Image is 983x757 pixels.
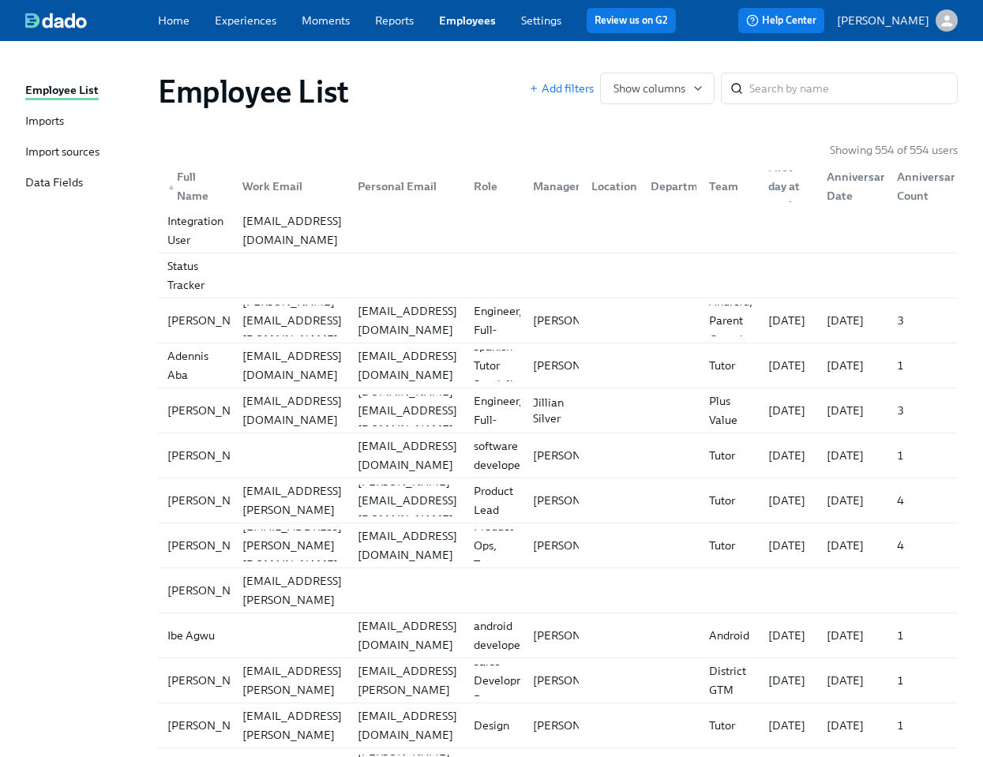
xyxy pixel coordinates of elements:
[527,177,587,196] div: Manager
[351,437,463,474] div: [EMAIL_ADDRESS][DOMAIN_NAME]
[345,171,461,202] div: Personal Email
[891,401,955,420] div: 3
[167,183,175,191] span: ▲
[762,716,814,735] div: [DATE]
[158,388,958,433] div: [PERSON_NAME][EMAIL_ADDRESS][DOMAIN_NAME][DOMAIN_NAME][EMAIL_ADDRESS][DOMAIN_NAME]Software Engine...
[158,433,958,478] a: [PERSON_NAME][EMAIL_ADDRESS][DOMAIN_NAME]software developer[PERSON_NAME]Tutor[DATE][DATE]1
[762,356,814,375] div: [DATE]
[467,517,520,574] div: Product Ops, Tutor
[820,311,884,330] div: [DATE]
[820,401,884,420] div: [DATE]
[215,13,276,28] a: Experiences
[820,167,897,205] div: Anniversary Date
[351,527,463,564] div: [EMAIL_ADDRESS][DOMAIN_NAME]
[595,13,668,28] a: Review us on G2
[467,716,520,735] div: Design
[236,392,348,429] div: [EMAIL_ADDRESS][DOMAIN_NAME]
[696,171,755,202] div: Team
[638,171,696,202] div: Department
[837,9,958,32] button: [PERSON_NAME]
[158,658,958,703] a: [PERSON_NAME][PERSON_NAME][EMAIL_ADDRESS][PERSON_NAME][DOMAIN_NAME][PERSON_NAME][EMAIL_ADDRESS][P...
[158,478,958,523] a: [PERSON_NAME][PERSON_NAME][EMAIL_ADDRESS][PERSON_NAME][DOMAIN_NAME][PERSON_NAME][EMAIL_ADDRESS][D...
[302,13,350,28] a: Moments
[820,356,884,375] div: [DATE]
[25,113,145,131] a: Imports
[820,491,884,510] div: [DATE]
[161,311,266,330] div: [PERSON_NAME]
[703,716,755,735] div: Tutor
[746,13,816,28] span: Help Center
[439,13,496,28] a: Employees
[461,171,520,202] div: Role
[236,553,348,628] div: [PERSON_NAME][EMAIL_ADDRESS][PERSON_NAME][DOMAIN_NAME]
[158,13,189,28] a: Home
[762,311,814,330] div: [DATE]
[891,356,955,375] div: 1
[820,536,884,555] div: [DATE]
[820,446,884,465] div: [DATE]
[158,523,958,568] div: [PERSON_NAME][EMAIL_ADDRESS][PERSON_NAME][DOMAIN_NAME][EMAIL_ADDRESS][DOMAIN_NAME]Product Ops, Tu...
[891,671,955,690] div: 1
[533,538,625,553] p: [PERSON_NAME]
[521,13,561,28] a: Settings
[533,628,625,643] p: [PERSON_NAME]
[351,382,463,439] div: [DOMAIN_NAME][EMAIL_ADDRESS][DOMAIN_NAME]
[158,613,958,658] a: Ibe Agwu[EMAIL_ADDRESS][DOMAIN_NAME]android developer[PERSON_NAME]Android[DATE][DATE]1
[161,491,266,510] div: [PERSON_NAME]
[533,358,625,373] p: [PERSON_NAME]
[351,472,463,529] div: [PERSON_NAME][EMAIL_ADDRESS][DOMAIN_NAME]
[703,292,759,349] div: Android, Parent Growth
[351,706,463,744] div: [EMAIL_ADDRESS][DOMAIN_NAME]
[814,171,884,202] div: Anniversary Date
[467,616,531,654] div: android developer
[579,171,637,202] div: Location
[520,171,579,202] div: Manager
[161,212,230,249] div: Integration User
[158,253,958,298] div: Status Tracker
[762,536,814,555] div: [DATE]
[533,395,572,426] p: Jillian Silver
[762,671,814,690] div: [DATE]
[533,313,625,328] p: [PERSON_NAME]
[351,643,463,718] div: [PERSON_NAME][EMAIL_ADDRESS][PERSON_NAME][DOMAIN_NAME]
[161,347,230,384] div: Adennis Aba
[891,491,955,510] div: 4
[820,716,884,735] div: [DATE]
[891,446,955,465] div: 1
[236,517,348,574] div: [EMAIL_ADDRESS][PERSON_NAME][DOMAIN_NAME]
[25,144,145,162] a: Import sources
[820,671,884,690] div: [DATE]
[25,174,145,193] a: Data Fields
[158,343,958,388] a: Adennis Aba[EMAIL_ADDRESS][DOMAIN_NAME][EMAIL_ADDRESS][DOMAIN_NAME]Spanish Tutor Specialist[PERSO...
[158,568,958,613] a: [PERSON_NAME][PERSON_NAME][EMAIL_ADDRESS][PERSON_NAME][DOMAIN_NAME]
[762,401,814,420] div: [DATE]
[467,482,520,519] div: Product Lead
[25,13,158,28] a: dado
[891,716,955,735] div: 1
[891,626,955,645] div: 1
[738,8,824,33] button: Help Center
[236,177,346,196] div: Work Email
[756,171,814,202] div: First day at work
[891,311,955,330] div: 3
[351,302,463,339] div: [EMAIL_ADDRESS][DOMAIN_NAME]
[762,491,814,510] div: [DATE]
[585,177,643,196] div: Location
[158,208,958,253] a: Integration User[EMAIL_ADDRESS][DOMAIN_NAME]
[529,81,594,96] button: Add filters
[25,82,99,100] div: Employee List
[161,671,266,690] div: [PERSON_NAME]
[236,347,348,384] div: [EMAIL_ADDRESS][DOMAIN_NAME]
[161,716,266,735] div: [PERSON_NAME]
[161,171,230,202] div: ▲Full Name
[703,392,755,429] div: Plus Value
[533,673,625,688] p: [PERSON_NAME]
[161,581,266,600] div: [PERSON_NAME]
[533,448,625,463] p: [PERSON_NAME]
[533,493,625,508] p: [PERSON_NAME]
[703,491,755,510] div: Tutor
